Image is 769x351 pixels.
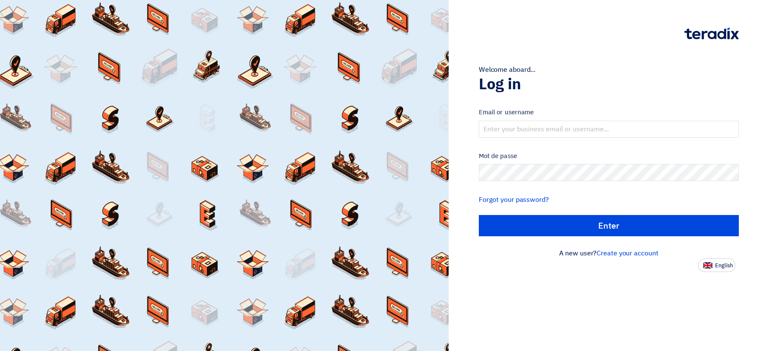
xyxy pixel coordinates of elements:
[698,258,735,272] button: English
[479,195,549,205] a: Forgot your password?
[479,121,739,138] input: Enter your business email or username...
[559,248,658,258] font: A new user?
[715,263,733,269] span: English
[479,215,739,236] input: Enter
[479,108,739,117] label: Email or username
[684,28,739,40] img: Teradix logo
[479,75,739,93] h1: Log in
[479,151,739,161] label: Mot de passe
[703,262,712,269] img: en-US.png
[479,65,739,75] div: Welcome aboard...
[597,248,658,258] a: Create your account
